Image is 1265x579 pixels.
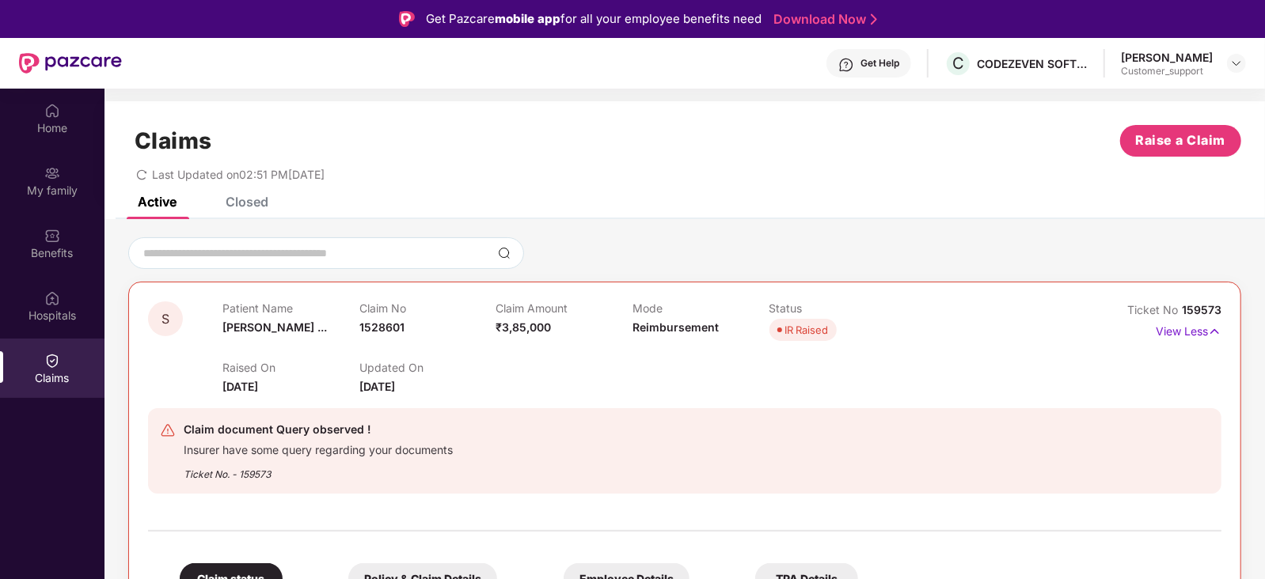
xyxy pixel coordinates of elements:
[359,320,405,334] span: 1528601
[1121,65,1213,78] div: Customer_support
[1121,50,1213,65] div: [PERSON_NAME]
[632,320,719,334] span: Reimbursement
[222,380,258,393] span: [DATE]
[44,165,60,181] img: svg+xml;base64,PHN2ZyB3aWR0aD0iMjAiIGhlaWdodD0iMjAiIHZpZXdCb3g9IjAgMCAyMCAyMCIgZmlsbD0ibm9uZSIgeG...
[838,57,854,73] img: svg+xml;base64,PHN2ZyBpZD0iSGVscC0zMngzMiIgeG1sbnM9Imh0dHA6Ly93d3cudzMub3JnLzIwMDAvc3ZnIiB3aWR0aD...
[1208,323,1221,340] img: svg+xml;base64,PHN2ZyB4bWxucz0iaHR0cDovL3d3dy53My5vcmcvMjAwMC9zdmciIHdpZHRoPSIxNyIgaGVpZ2h0PSIxNy...
[359,361,496,374] p: Updated On
[977,56,1088,71] div: CODEZEVEN SOFTWARE PRIVATE LIMITED
[498,247,511,259] img: svg+xml;base64,PHN2ZyBpZD0iU2VhcmNoLTMyeDMyIiB4bWxucz0iaHR0cDovL3d3dy53My5vcmcvMjAwMC9zdmciIHdpZH...
[135,127,212,154] h1: Claims
[785,322,829,338] div: IR Raised
[19,53,122,74] img: New Pazcare Logo
[769,301,906,315] p: Status
[184,457,453,482] div: Ticket No. - 159573
[773,11,872,28] a: Download Now
[496,301,632,315] p: Claim Amount
[222,361,359,374] p: Raised On
[184,420,453,439] div: Claim document Query observed !
[161,312,169,326] span: S
[495,11,560,26] strong: mobile app
[160,422,176,438] img: svg+xml;base64,PHN2ZyB4bWxucz0iaHR0cDovL3d3dy53My5vcmcvMjAwMC9zdmciIHdpZHRoPSIyNCIgaGVpZ2h0PSIyNC...
[222,320,327,334] span: [PERSON_NAME] ...
[399,11,415,27] img: Logo
[426,9,762,28] div: Get Pazcare for all your employee benefits need
[860,57,899,70] div: Get Help
[184,439,453,457] div: Insurer have some query regarding your documents
[44,103,60,119] img: svg+xml;base64,PHN2ZyBpZD0iSG9tZSIgeG1sbnM9Imh0dHA6Ly93d3cudzMub3JnLzIwMDAvc3ZnIiB3aWR0aD0iMjAiIG...
[871,11,877,28] img: Stroke
[359,301,496,315] p: Claim No
[632,301,769,315] p: Mode
[1156,319,1221,340] p: View Less
[1230,57,1243,70] img: svg+xml;base64,PHN2ZyBpZD0iRHJvcGRvd24tMzJ4MzIiIHhtbG5zPSJodHRwOi8vd3d3LnczLm9yZy8yMDAwL3N2ZyIgd2...
[44,353,60,369] img: svg+xml;base64,PHN2ZyBpZD0iQ2xhaW0iIHhtbG5zPSJodHRwOi8vd3d3LnczLm9yZy8yMDAwL3N2ZyIgd2lkdGg9IjIwIi...
[44,228,60,244] img: svg+xml;base64,PHN2ZyBpZD0iQmVuZWZpdHMiIHhtbG5zPSJodHRwOi8vd3d3LnczLm9yZy8yMDAwL3N2ZyIgd2lkdGg9Ij...
[1120,125,1241,157] button: Raise a Claim
[1182,303,1221,316] span: 159573
[359,380,395,393] span: [DATE]
[152,168,325,181] span: Last Updated on 02:51 PM[DATE]
[496,320,551,334] span: ₹3,85,000
[1136,131,1226,150] span: Raise a Claim
[222,301,359,315] p: Patient Name
[138,194,177,210] div: Active
[952,54,964,73] span: C
[1127,303,1182,316] span: Ticket No
[136,168,147,181] span: redo
[44,290,60,306] img: svg+xml;base64,PHN2ZyBpZD0iSG9zcGl0YWxzIiB4bWxucz0iaHR0cDovL3d3dy53My5vcmcvMjAwMC9zdmciIHdpZHRoPS...
[226,194,268,210] div: Closed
